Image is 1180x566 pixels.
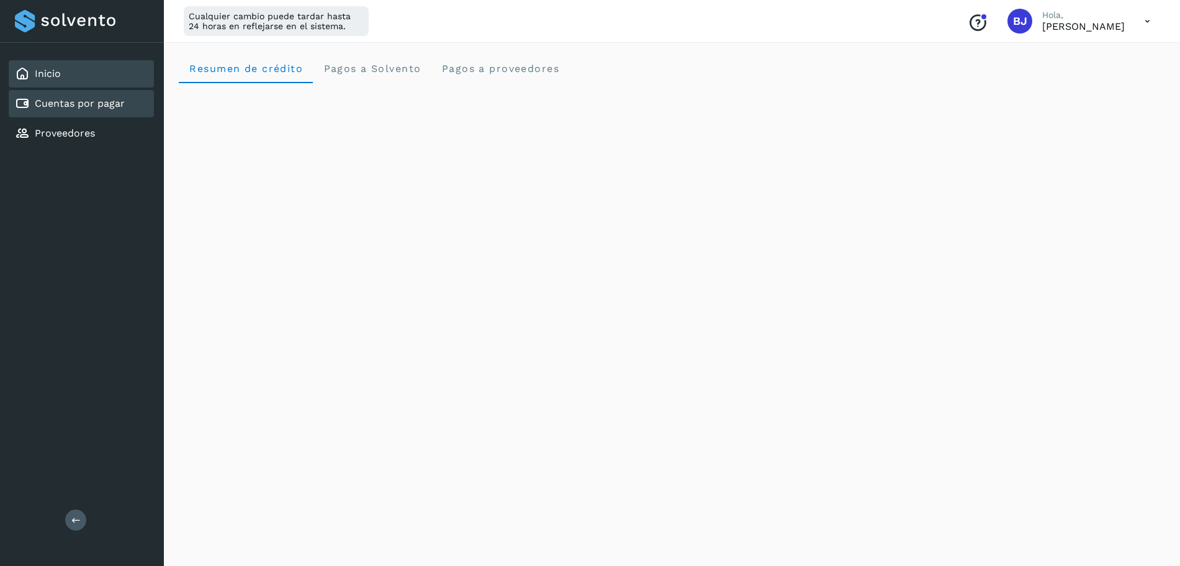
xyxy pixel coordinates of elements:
[35,127,95,139] a: Proveedores
[9,90,154,117] div: Cuentas por pagar
[323,63,421,74] span: Pagos a Solvento
[9,120,154,147] div: Proveedores
[1042,20,1125,32] p: Brayant Javier Rocha Martinez
[35,68,61,79] a: Inicio
[189,63,303,74] span: Resumen de crédito
[441,63,559,74] span: Pagos a proveedores
[9,60,154,88] div: Inicio
[1042,10,1125,20] p: Hola,
[184,6,369,36] div: Cualquier cambio puede tardar hasta 24 horas en reflejarse en el sistema.
[35,97,125,109] a: Cuentas por pagar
